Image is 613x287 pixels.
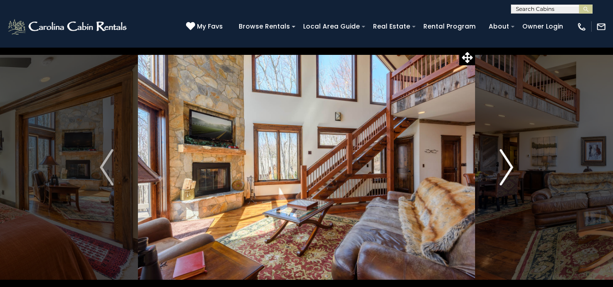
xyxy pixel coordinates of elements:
[518,19,568,34] a: Owner Login
[596,22,606,32] img: mail-regular-white.png
[234,19,294,34] a: Browse Rentals
[186,22,225,32] a: My Favs
[197,22,223,31] span: My Favs
[368,19,415,34] a: Real Estate
[577,22,587,32] img: phone-regular-white.png
[484,19,514,34] a: About
[100,149,113,185] img: arrow
[500,149,513,185] img: arrow
[7,18,129,36] img: White-1-2.png
[419,19,480,34] a: Rental Program
[299,19,364,34] a: Local Area Guide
